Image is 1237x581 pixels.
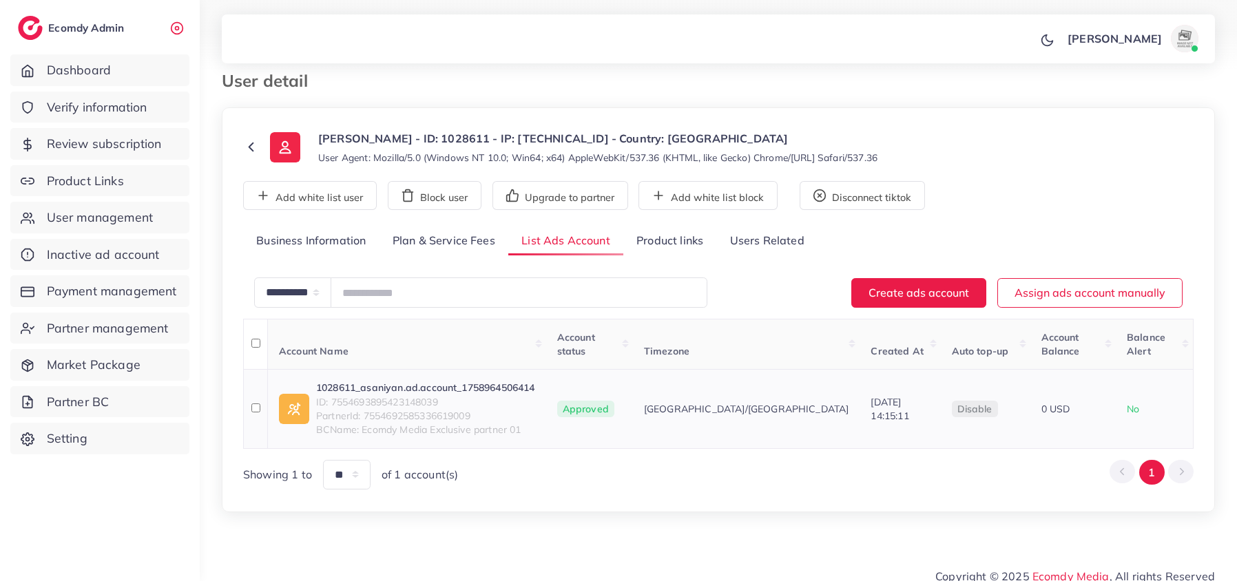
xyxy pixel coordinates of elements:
a: Partner management [10,313,189,344]
button: Upgrade to partner [492,181,628,210]
span: Timezone [644,345,689,357]
small: User Agent: Mozilla/5.0 (Windows NT 10.0; Win64; x64) AppleWebKit/537.36 (KHTML, like Gecko) Chro... [318,151,877,165]
a: Review subscription [10,128,189,160]
a: Inactive ad account [10,239,189,271]
a: Product Links [10,165,189,197]
span: Setting [47,430,87,447]
span: Auto top-up [952,345,1009,357]
span: Showing 1 to [243,467,312,483]
span: Balance Alert [1127,331,1165,357]
img: ic-user-info.36bf1079.svg [270,132,300,162]
a: 1028611_asaniyan.ad.account_1758964506414 [316,381,535,394]
span: [GEOGRAPHIC_DATA]/[GEOGRAPHIC_DATA] [644,402,849,416]
a: Product links [623,226,716,256]
h3: User detail [222,71,319,91]
a: Business Information [243,226,380,256]
a: Dashboard [10,54,189,86]
p: [PERSON_NAME] [1068,30,1162,47]
span: Created At [871,345,924,357]
button: Go to page 1 [1139,460,1165,485]
button: Add white list user [243,181,377,210]
span: Market Package [47,356,141,374]
span: Product Links [47,172,124,190]
a: logoEcomdy Admin [18,16,127,40]
a: Setting [10,423,189,454]
button: Disconnect tiktok [800,181,925,210]
span: Review subscription [47,135,162,153]
span: Account status [557,331,595,357]
a: [PERSON_NAME]avatar [1060,25,1204,52]
button: Add white list block [638,181,778,210]
a: Payment management [10,275,189,307]
span: [DATE] 14:15:11 [871,396,908,422]
span: PartnerId: 7554692585336619009 [316,409,535,423]
img: logo [18,16,43,40]
img: ic-ad-info.7fc67b75.svg [279,394,309,424]
a: Users Related [716,226,817,256]
span: Account Name [279,345,349,357]
a: Verify information [10,92,189,123]
span: Verify information [47,98,147,116]
a: Plan & Service Fees [380,226,508,256]
span: No [1127,403,1139,415]
span: Payment management [47,282,177,300]
span: disable [957,403,992,415]
a: Partner BC [10,386,189,418]
a: List Ads Account [508,226,623,256]
a: Market Package [10,349,189,381]
span: ID: 7554693895423148039 [316,395,535,409]
span: 0 USD [1041,403,1070,415]
span: Approved [557,401,614,417]
button: Assign ads account manually [997,278,1183,308]
span: of 1 account(s) [382,467,458,483]
button: Create ads account [851,278,986,308]
span: Account Balance [1041,331,1080,357]
span: BCName: Ecomdy Media Exclusive partner 01 [316,423,535,436]
span: User management [47,209,153,226]
span: Partner management [47,319,169,337]
a: User management [10,202,189,233]
ul: Pagination [1110,460,1194,485]
span: Partner BC [47,393,110,411]
button: Block user [388,181,481,210]
img: avatar [1171,25,1198,52]
h2: Ecomdy Admin [48,21,127,34]
span: Inactive ad account [47,246,160,264]
p: [PERSON_NAME] - ID: 1028611 - IP: [TECHNICAL_ID] - Country: [GEOGRAPHIC_DATA] [318,130,877,147]
span: Dashboard [47,61,111,79]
